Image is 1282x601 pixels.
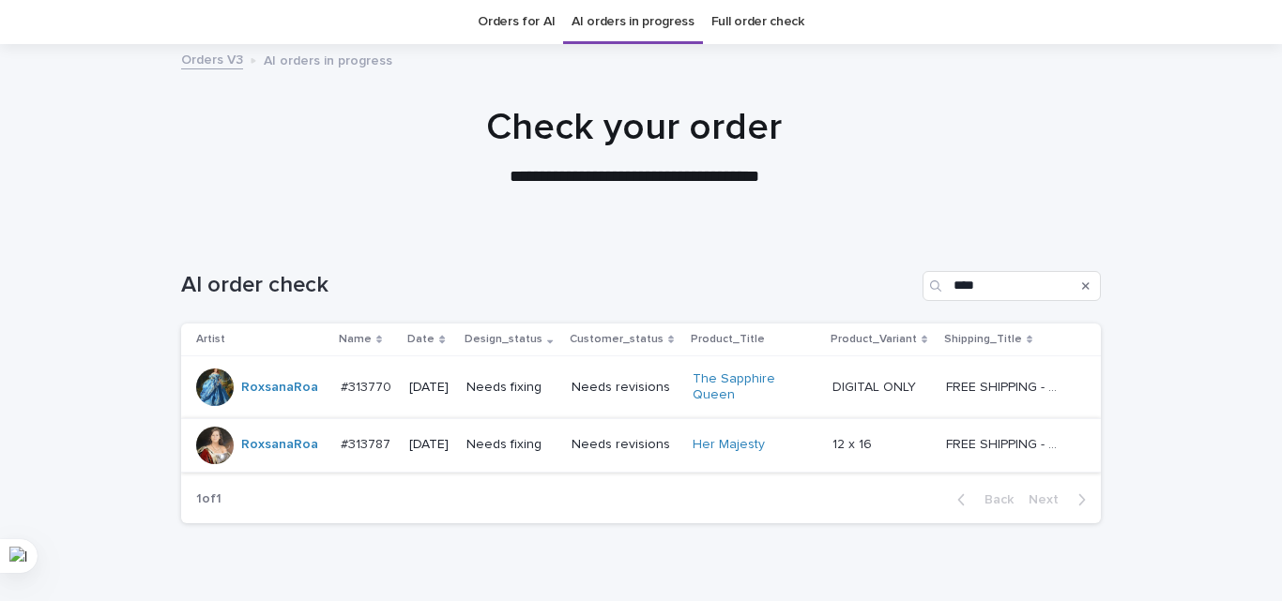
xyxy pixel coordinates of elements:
[570,329,664,350] p: Customer_status
[181,418,1101,472] tr: RoxsanaRoa #313787#313787 [DATE]Needs fixingNeeds revisionsHer Majesty 12 x 1612 x 16 FREE SHIPPI...
[341,376,395,396] p: #313770
[693,437,765,453] a: Her Majesty
[572,437,678,453] p: Needs revisions
[409,437,451,453] p: [DATE]
[832,376,920,396] p: DIGITAL ONLY
[241,380,318,396] a: RoxsanaRoa
[181,356,1101,419] tr: RoxsanaRoa #313770#313770 [DATE]Needs fixingNeeds revisionsThe Sapphire Queen DIGITAL ONLYDIGITAL...
[1029,493,1070,506] span: Next
[241,437,318,453] a: RoxsanaRoa
[175,105,1094,150] h1: Check your order
[466,437,557,453] p: Needs fixing
[196,329,225,350] p: Artist
[572,380,678,396] p: Needs revisions
[946,376,1067,396] p: FREE SHIPPING - preview in 1-2 business days, after your approval delivery will take 5-10 b.d.
[409,380,451,396] p: [DATE]
[1021,491,1101,508] button: Next
[465,329,542,350] p: Design_status
[831,329,917,350] p: Product_Variant
[264,49,392,69] p: AI orders in progress
[181,476,237,522] p: 1 of 1
[181,48,243,69] a: Orders V3
[944,329,1022,350] p: Shipping_Title
[407,329,435,350] p: Date
[946,433,1067,453] p: FREE SHIPPING - preview in 1-2 business days, after your approval delivery will take 5-10 b.d.
[339,329,372,350] p: Name
[923,271,1101,301] input: Search
[341,433,394,453] p: #313787
[832,433,876,453] p: 12 x 16
[693,371,810,403] a: The Sapphire Queen
[691,329,765,350] p: Product_Title
[942,491,1021,508] button: Back
[181,272,915,299] h1: AI order check
[466,380,557,396] p: Needs fixing
[973,493,1014,506] span: Back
